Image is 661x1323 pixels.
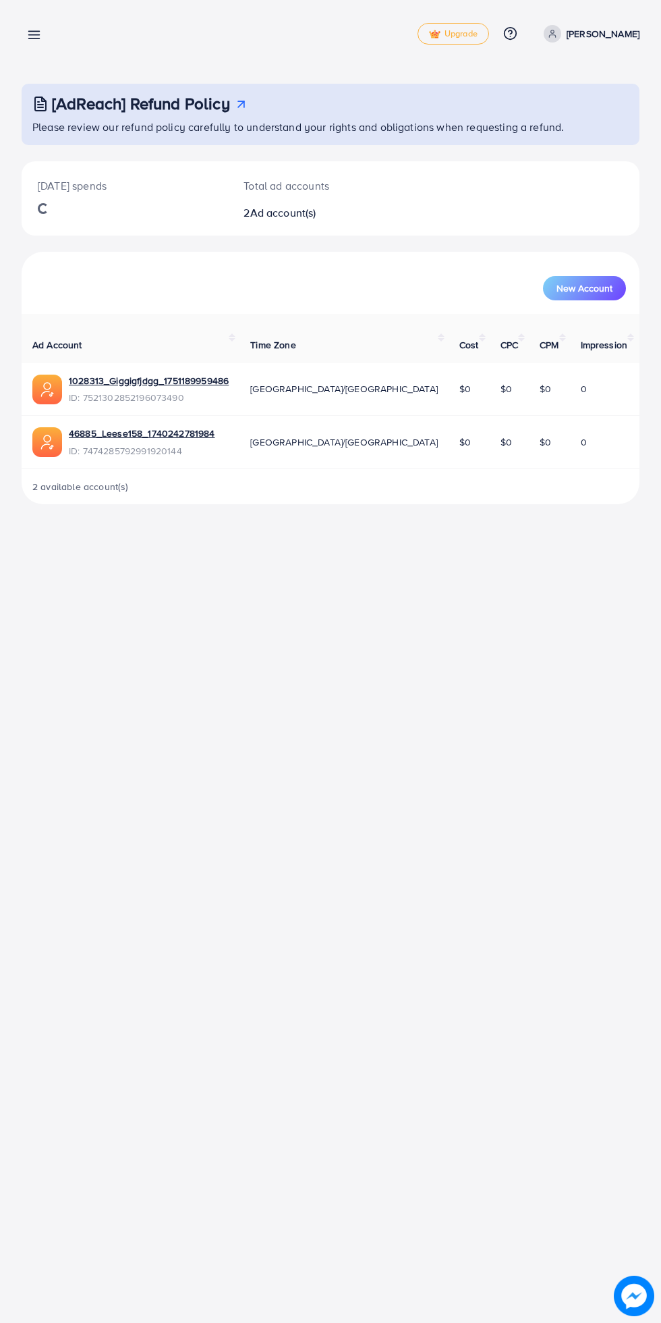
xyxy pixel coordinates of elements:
h3: [AdReach] Refund Policy [52,94,230,113]
span: $0 [540,435,551,449]
span: CPM [540,338,558,352]
span: $0 [500,435,512,449]
span: $0 [500,382,512,396]
img: tick [429,30,440,39]
span: Cost [459,338,479,352]
span: Impression [581,338,628,352]
span: $0 [459,435,471,449]
a: tickUpgrade [418,23,489,45]
span: Upgrade [429,29,478,39]
span: New Account [556,283,612,293]
a: [PERSON_NAME] [538,25,639,43]
span: $0 [459,382,471,396]
img: image [614,1276,654,1316]
p: [PERSON_NAME] [567,26,639,42]
span: Ad Account [32,338,82,352]
span: $0 [540,382,551,396]
span: 0 [581,435,587,449]
span: Time Zone [250,338,295,352]
span: [GEOGRAPHIC_DATA]/[GEOGRAPHIC_DATA] [250,382,438,396]
p: Please review our refund policy carefully to understand your rights and obligations when requesti... [32,119,631,135]
a: 46885_Leese158_1740242781984 [69,427,214,440]
span: Ad account(s) [250,205,316,220]
span: 0 [581,382,587,396]
img: ic-ads-acc.e4c84228.svg [32,375,62,404]
h2: 2 [243,207,366,219]
span: 2 available account(s) [32,480,129,493]
span: [GEOGRAPHIC_DATA]/[GEOGRAPHIC_DATA] [250,435,438,449]
span: ID: 7521302852196073490 [69,391,229,404]
img: ic-ads-acc.e4c84228.svg [32,427,62,457]
a: 1028313_Giggigfjdgg_1751189959486 [69,374,229,387]
span: ID: 7474285792991920144 [69,444,214,458]
p: [DATE] spends [38,178,211,194]
button: New Account [543,276,626,300]
span: CPC [500,338,518,352]
p: Total ad accounts [243,178,366,194]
